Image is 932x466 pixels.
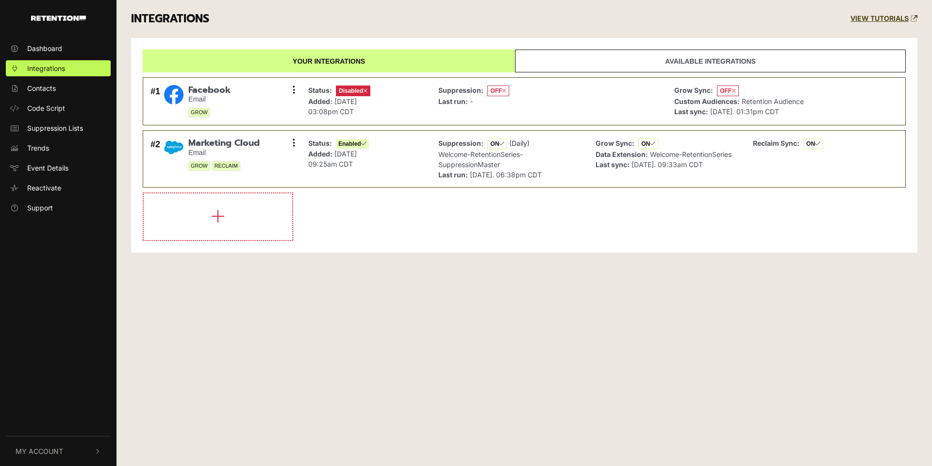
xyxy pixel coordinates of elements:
[6,120,111,136] a: Suppression Lists
[164,138,183,157] img: Marketing Cloud
[6,40,111,56] a: Dashboard
[150,85,160,118] div: #1
[27,123,83,133] span: Suppression Lists
[212,161,240,171] span: RECLAIM
[16,446,63,456] span: My Account
[150,138,160,180] div: #2
[27,183,61,193] span: Reactivate
[31,16,86,21] img: Retention.com
[308,139,332,147] strong: Status:
[674,107,708,116] strong: Last sync:
[188,107,210,118] span: GROW
[742,97,804,105] span: Retention Audience
[27,203,53,213] span: Support
[438,150,523,169] span: Welcome-RetentionSeries-SuppressionMaster
[515,50,906,72] a: Available integrations
[487,138,507,149] span: ON
[438,139,483,147] strong: Suppression:
[308,97,357,116] span: [DATE] 03:08pm CDT
[308,86,332,94] strong: Status:
[27,63,65,73] span: Integrations
[509,139,530,147] span: (Daily)
[470,97,473,105] span: -
[336,139,369,149] span: Enabled
[27,43,62,53] span: Dashboard
[6,436,111,466] button: My Account
[6,60,111,76] a: Integrations
[6,100,111,116] a: Code Script
[188,95,231,104] small: Email
[596,139,634,147] strong: Grow Sync:
[850,15,917,23] a: VIEW TUTORIALS
[27,83,56,93] span: Contacts
[438,171,468,179] strong: Last run:
[438,97,468,105] strong: Last run:
[674,86,713,94] strong: Grow Sync:
[438,86,483,94] strong: Suppression:
[753,139,799,147] strong: Reclaim Sync:
[487,86,509,96] span: OFF
[164,85,183,104] img: Facebook
[27,163,68,173] span: Event Details
[632,160,703,169] span: [DATE]. 09:33am CDT
[6,200,111,216] a: Support
[143,50,515,72] a: Your integrations
[188,161,210,171] span: GROW
[6,140,111,156] a: Trends
[650,150,732,158] span: Welcome-RetentionSeries
[6,80,111,96] a: Contacts
[27,143,49,153] span: Trends
[188,138,260,149] span: Marketing Cloud
[188,149,260,157] small: Email
[470,171,542,179] span: [DATE]. 06:38pm CDT
[27,103,65,113] span: Code Script
[710,107,779,116] span: [DATE]. 01:31pm CDT
[188,85,231,96] span: Facebook
[131,12,209,26] h3: INTEGRATIONS
[596,150,648,158] strong: Data Extension:
[803,138,823,149] span: ON
[308,150,333,158] strong: Added:
[674,97,740,105] strong: Custom Audiences:
[6,180,111,196] a: Reactivate
[596,160,630,169] strong: Last sync:
[336,86,370,96] span: Disabled
[638,138,658,149] span: ON
[717,86,739,96] span: OFF
[6,160,111,176] a: Event Details
[308,97,333,105] strong: Added:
